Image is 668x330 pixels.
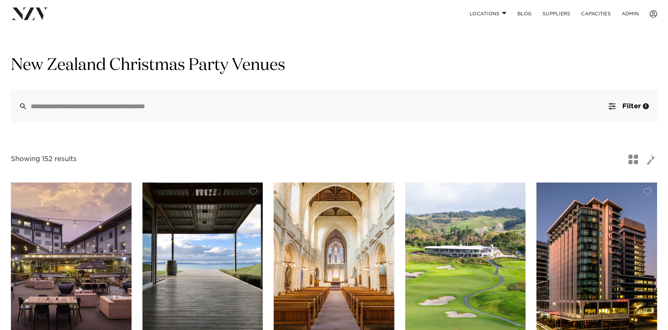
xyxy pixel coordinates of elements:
[512,6,537,21] a: BLOG
[576,6,616,21] a: Capacities
[601,90,657,123] button: Filter1
[537,6,576,21] a: SUPPLIERS
[622,103,641,110] span: Filter
[616,6,644,21] a: ADMIN
[643,103,649,109] div: 1
[11,55,657,76] h1: New Zealand Christmas Party Venues
[11,7,48,20] img: nzv-logo.png
[11,154,77,164] div: Showing 152 results
[464,6,512,21] a: Locations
